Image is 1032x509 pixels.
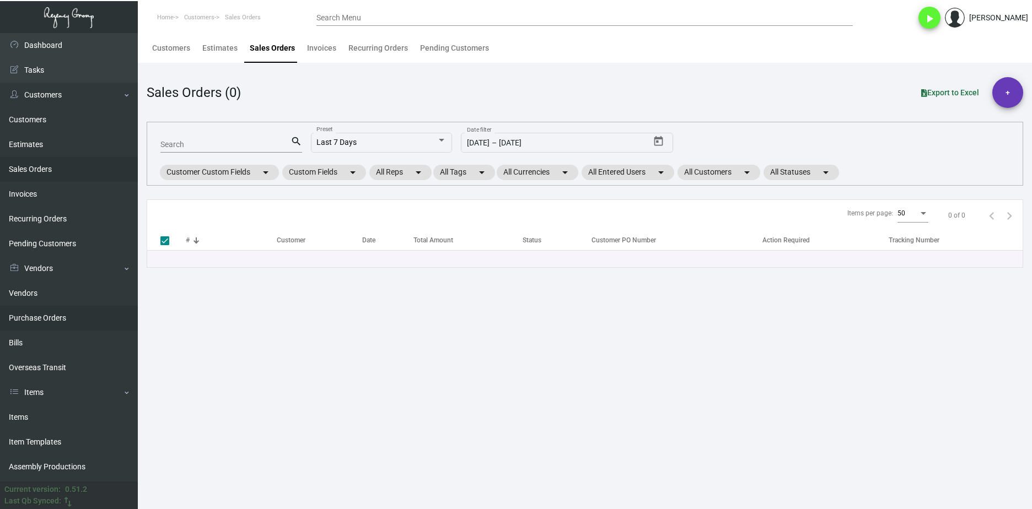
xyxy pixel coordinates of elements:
[740,166,754,179] mat-icon: arrow_drop_down
[147,83,241,102] div: Sales Orders (0)
[912,83,988,102] button: Export to Excel
[969,12,1028,24] div: [PERSON_NAME]
[918,7,940,29] button: play_arrow
[650,133,668,150] button: Open calendar
[921,88,979,97] span: Export to Excel
[497,165,578,180] mat-chip: All Currencies
[764,165,839,180] mat-chip: All Statuses
[948,210,965,220] div: 0 of 0
[1006,77,1010,108] span: +
[348,42,408,54] div: Recurring Orders
[523,235,586,245] div: Status
[291,135,302,148] mat-icon: search
[152,42,190,54] div: Customers
[413,235,523,245] div: Total Amount
[250,42,295,54] div: Sales Orders
[433,165,495,180] mat-chip: All Tags
[4,495,61,507] div: Last Qb Synced:
[945,8,965,28] img: admin@bootstrapmaster.com
[762,235,810,245] div: Action Required
[847,208,893,218] div: Items per page:
[413,235,453,245] div: Total Amount
[346,166,359,179] mat-icon: arrow_drop_down
[277,235,305,245] div: Customer
[475,166,488,179] mat-icon: arrow_drop_down
[558,166,572,179] mat-icon: arrow_drop_down
[592,235,762,245] div: Customer PO Number
[983,207,1001,224] button: Previous page
[420,42,489,54] div: Pending Customers
[889,235,939,245] div: Tracking Number
[467,139,490,148] input: Start date
[499,139,588,148] input: End date
[992,77,1023,108] button: +
[362,235,375,245] div: Date
[897,209,905,217] span: 50
[889,235,1023,245] div: Tracking Number
[923,12,936,25] i: play_arrow
[186,235,277,245] div: #
[282,165,366,180] mat-chip: Custom Fields
[762,235,889,245] div: Action Required
[369,165,432,180] mat-chip: All Reps
[316,138,357,147] span: Last 7 Days
[1001,207,1018,224] button: Next page
[65,484,87,495] div: 0.51.2
[582,165,674,180] mat-chip: All Entered Users
[412,166,425,179] mat-icon: arrow_drop_down
[523,235,541,245] div: Status
[160,165,279,180] mat-chip: Customer Custom Fields
[225,14,261,21] span: Sales Orders
[678,165,760,180] mat-chip: All Customers
[592,235,656,245] div: Customer PO Number
[4,484,61,495] div: Current version:
[202,42,238,54] div: Estimates
[819,166,832,179] mat-icon: arrow_drop_down
[362,235,413,245] div: Date
[654,166,668,179] mat-icon: arrow_drop_down
[259,166,272,179] mat-icon: arrow_drop_down
[897,210,928,218] mat-select: Items per page:
[184,14,214,21] span: Customers
[157,14,174,21] span: Home
[277,235,362,245] div: Customer
[307,42,336,54] div: Invoices
[186,235,190,245] div: #
[492,139,497,148] span: –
